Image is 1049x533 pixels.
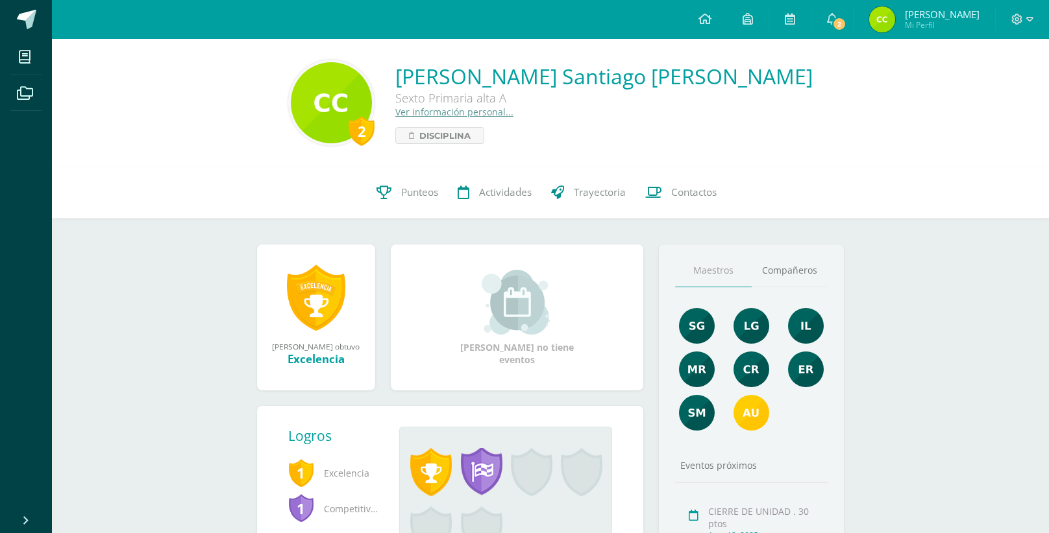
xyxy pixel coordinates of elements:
div: CIERRE DE UNIDAD . 30 ptos [708,505,824,530]
img: ab4dc6210e7631ce653ac68ea6a6b71d.png [869,6,895,32]
a: Maestros [675,254,752,287]
span: 1 [288,458,314,488]
a: Punteos [367,167,448,219]
a: Contactos [636,167,726,219]
img: 995ea58681eab39e12b146a705900397.png [788,308,824,344]
div: Sexto Primaria alta A [395,90,785,106]
span: 2 [832,17,846,31]
span: Mi Perfil [905,19,980,30]
div: [PERSON_NAME] no tiene eventos [452,270,582,366]
img: de7dd2f323d4d3ceecd6bfa9930379e0.png [679,351,715,387]
img: event_small.png [482,270,552,335]
a: Actividades [448,167,541,219]
img: cd05dac24716e1ad0a13f18e66b2a6d1.png [734,308,769,344]
span: [PERSON_NAME] [905,8,980,21]
a: Disciplina [395,127,484,144]
div: [PERSON_NAME] obtuvo [270,341,362,351]
span: Competitividad [288,491,379,527]
span: Contactos [671,185,717,199]
img: 6ee8f939e44d4507d8a11da0a8fde545.png [788,351,824,387]
img: ee35f1b59b936e17b4e16123131ca31e.png [679,308,715,344]
span: Punteos [401,185,438,199]
img: 1ba663ab1850873949475a1e4c64ab91.png [291,62,372,143]
a: Compañeros [752,254,828,287]
img: 64a9719c1cc1ef513aa09b53fb69bc95.png [734,395,769,431]
a: [PERSON_NAME] Santiago [PERSON_NAME] [395,62,813,90]
img: 104ce5d173fec743e2efb93366794204.png [734,351,769,387]
span: Excelencia [288,455,379,491]
span: 1 [288,493,314,523]
div: 2 [349,116,375,146]
div: Excelencia [270,351,362,366]
div: Eventos próximos [675,459,828,471]
a: Ver información personal... [395,106,513,118]
img: 6e5fe0f518d889198993e8d3934614a7.png [679,395,715,431]
div: Logros [288,427,389,445]
span: Disciplina [419,128,471,143]
span: Trayectoria [574,185,626,199]
span: Actividades [479,185,532,199]
a: Trayectoria [541,167,636,219]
